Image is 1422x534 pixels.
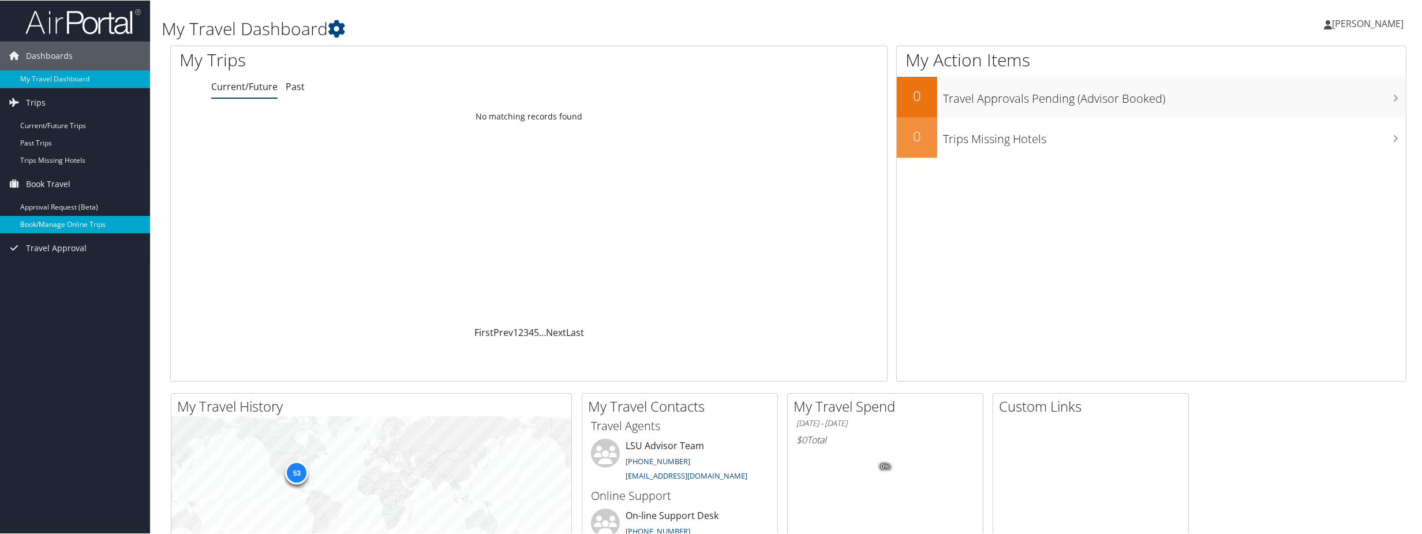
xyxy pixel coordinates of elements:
a: [EMAIL_ADDRESS][DOMAIN_NAME] [626,470,747,480]
h3: Trips Missing Hotels [943,125,1406,147]
a: 2 [518,326,523,338]
span: Dashboards [26,41,73,70]
a: Prev [493,326,513,338]
h1: My Trips [179,47,580,72]
h2: My Travel History [177,396,571,416]
a: 5 [534,326,539,338]
span: Book Travel [26,169,70,198]
span: $0 [796,433,807,446]
tspan: 0% [881,463,890,470]
a: 0Travel Approvals Pending (Advisor Booked) [897,76,1406,117]
a: 4 [529,326,534,338]
a: Past [286,80,305,92]
img: airportal-logo.png [25,8,141,35]
span: … [539,326,546,338]
a: 1 [513,326,518,338]
a: Last [566,326,584,338]
h6: [DATE] - [DATE] [796,417,974,428]
a: [PERSON_NAME] [1324,6,1415,40]
a: 0Trips Missing Hotels [897,117,1406,157]
a: First [474,326,493,338]
span: [PERSON_NAME] [1332,17,1404,29]
h1: My Travel Dashboard [162,16,997,40]
h2: Custom Links [999,396,1188,416]
h2: 0 [897,126,937,145]
a: Next [546,326,566,338]
h2: My Travel Contacts [588,396,777,416]
a: Current/Future [211,80,278,92]
h3: Travel Agents [591,417,769,434]
a: [PHONE_NUMBER] [626,455,690,466]
span: Trips [26,88,46,117]
li: LSU Advisor Team [585,438,774,486]
h2: 0 [897,85,937,105]
span: Travel Approval [26,233,87,262]
h1: My Action Items [897,47,1406,72]
h2: My Travel Spend [794,396,983,416]
div: 53 [285,461,308,484]
td: No matching records found [171,106,887,126]
h3: Online Support [591,487,769,503]
h3: Travel Approvals Pending (Advisor Booked) [943,84,1406,106]
a: 3 [523,326,529,338]
h6: Total [796,433,974,446]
